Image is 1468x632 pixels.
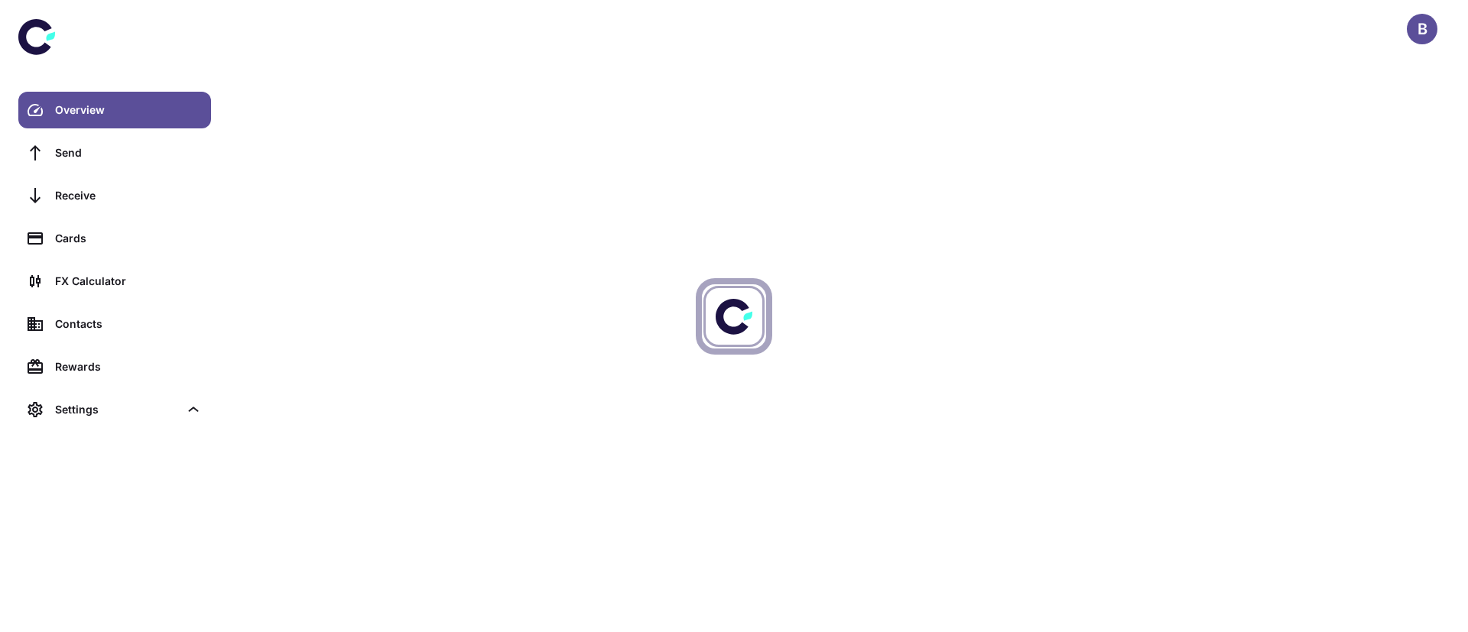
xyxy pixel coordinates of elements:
[18,263,211,300] a: FX Calculator
[55,144,202,161] div: Send
[55,187,202,204] div: Receive
[18,135,211,171] a: Send
[55,273,202,290] div: FX Calculator
[1407,14,1437,44] button: B
[55,358,202,375] div: Rewards
[55,401,179,418] div: Settings
[55,230,202,247] div: Cards
[18,348,211,385] a: Rewards
[18,306,211,342] a: Contacts
[55,316,202,332] div: Contacts
[18,391,211,428] div: Settings
[18,177,211,214] a: Receive
[18,220,211,257] a: Cards
[55,102,202,118] div: Overview
[18,92,211,128] a: Overview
